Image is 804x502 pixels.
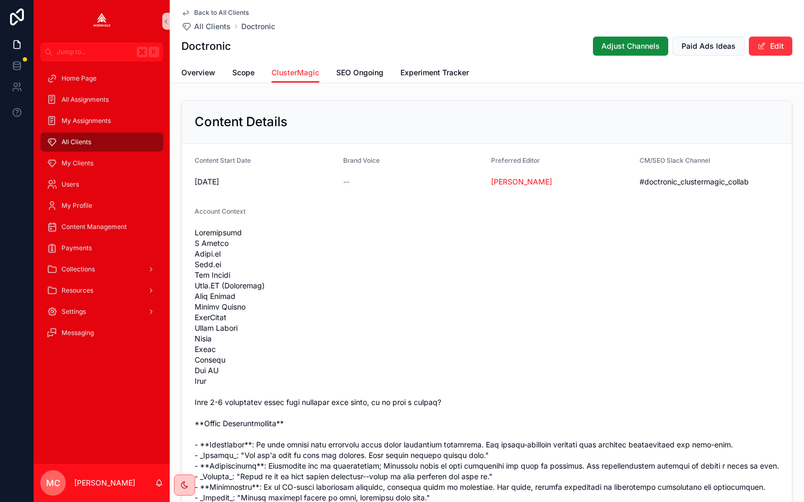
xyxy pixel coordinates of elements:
span: Users [62,180,79,189]
span: Content Start Date [195,156,251,164]
a: Payments [40,239,163,258]
span: Adjust Channels [601,41,660,51]
span: Messaging [62,329,94,337]
span: Resources [62,286,93,295]
span: Brand Voice [343,156,380,164]
a: All Clients [181,21,231,32]
a: Resources [40,281,163,300]
span: K [150,48,158,56]
span: SEO Ongoing [336,67,383,78]
span: CM/SEO Slack Channel [640,156,710,164]
h1: Doctronic [181,39,231,54]
span: Preferred Editor [491,156,540,164]
span: Overview [181,67,215,78]
span: My Profile [62,201,92,210]
span: MC [46,477,60,489]
button: Jump to...K [40,42,163,61]
a: Users [40,175,163,194]
span: Experiment Tracker [400,67,469,78]
span: -- [343,177,349,187]
h2: Content Details [195,113,287,130]
span: Scope [232,67,255,78]
a: [PERSON_NAME] [491,177,552,187]
span: ClusterMagic [272,67,319,78]
span: Collections [62,265,95,274]
a: Content Management [40,217,163,236]
a: Scope [232,63,255,84]
a: SEO Ongoing [336,63,383,84]
span: Payments [62,244,92,252]
span: All Clients [62,138,91,146]
span: #doctronic_clustermagic_collab [640,177,780,187]
span: All Assignments [62,95,109,104]
span: My Assignments [62,117,111,125]
span: All Clients [194,21,231,32]
a: Experiment Tracker [400,63,469,84]
a: Messaging [40,323,163,342]
button: Adjust Channels [593,37,668,56]
span: Back to All Clients [194,8,249,17]
span: My Clients [62,159,93,168]
a: Collections [40,260,163,279]
span: Settings [62,307,86,316]
span: Account Context [195,207,246,215]
img: App logo [93,13,110,30]
button: Edit [749,37,792,56]
a: My Assignments [40,111,163,130]
button: Paid Ads Ideas [672,37,745,56]
a: ClusterMagic [272,63,319,83]
a: All Assignments [40,90,163,109]
div: scrollable content [34,61,170,464]
a: Settings [40,302,163,321]
span: Home Page [62,74,97,83]
span: Content Management [62,223,127,231]
a: My Profile [40,196,163,215]
span: [DATE] [195,177,335,187]
p: [PERSON_NAME] [74,478,135,488]
a: My Clients [40,154,163,173]
span: Paid Ads Ideas [681,41,736,51]
span: Jump to... [57,48,133,56]
a: Overview [181,63,215,84]
a: Doctronic [241,21,275,32]
a: Home Page [40,69,163,88]
a: All Clients [40,133,163,152]
a: Back to All Clients [181,8,249,17]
